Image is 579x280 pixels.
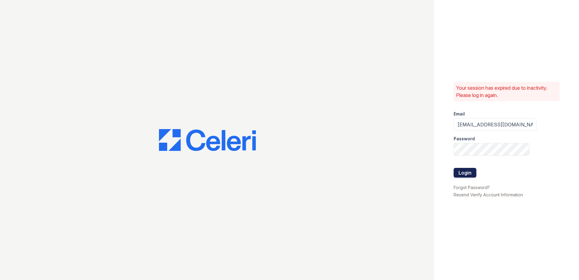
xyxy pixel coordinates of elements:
[456,84,557,99] p: Your session has expired due to inactivity. Please log in again.
[454,111,465,117] label: Email
[454,185,490,190] a: Forgot Password?
[454,168,476,178] button: Login
[159,129,256,151] img: CE_Logo_Blue-a8612792a0a2168367f1c8372b55b34899dd931a85d93a1a3d3e32e68fde9ad4.png
[454,192,523,197] a: Resend Verify Account Information
[454,136,475,142] label: Password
